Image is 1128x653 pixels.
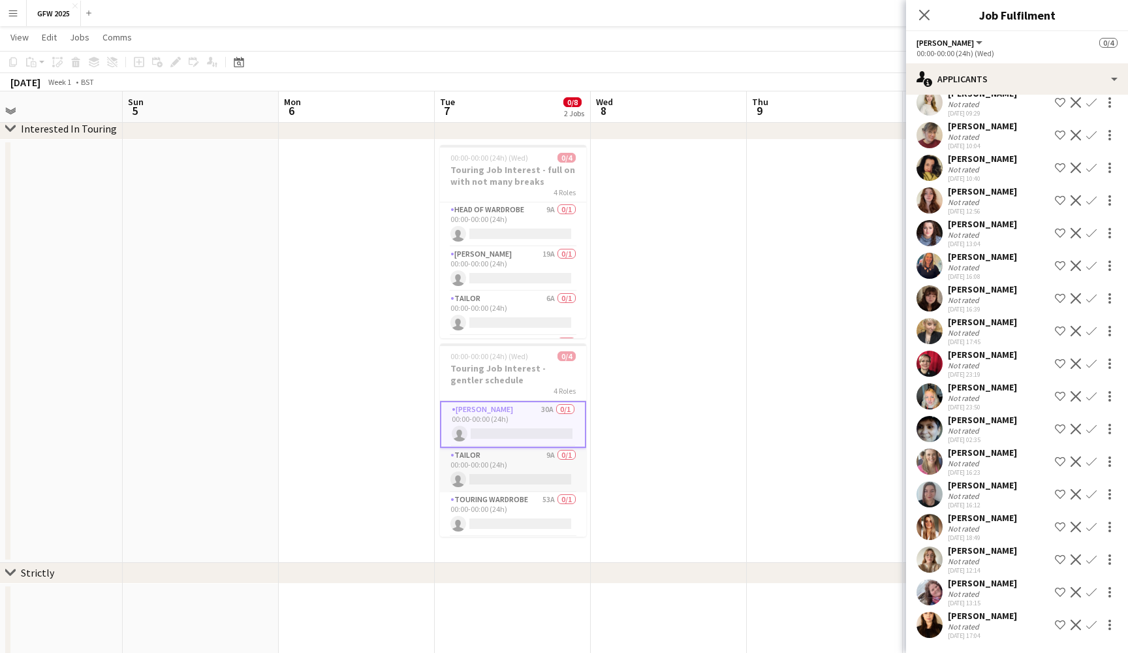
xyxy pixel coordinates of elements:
div: [DATE] 17:45 [948,338,1017,346]
button: GFW 2025 [27,1,81,26]
div: [DATE] 18:49 [948,534,1017,542]
app-job-card: 00:00-00:00 (24h) (Wed)0/4Touring Job Interest - full on with not many breaks4 RolesHead Of Wardr... [440,145,586,338]
app-card-role: Touring Wardrobe40A0/1 [440,336,586,380]
div: [DATE] 10:40 [948,174,1017,183]
div: Not rated [948,230,982,240]
span: 00:00-00:00 (24h) (Wed) [450,153,528,163]
span: Thu [752,96,768,108]
button: [PERSON_NAME] [916,38,984,48]
div: Not rated [948,132,982,142]
div: Not rated [948,393,982,403]
div: Not rated [948,556,982,566]
div: [PERSON_NAME] [948,316,1017,328]
span: Tue [440,96,455,108]
span: Comms [102,31,132,43]
div: [DATE] 16:23 [948,468,1017,477]
div: Not rated [948,524,982,534]
div: Not rated [948,295,982,305]
h3: Touring Job Interest - gentler schedule [440,362,586,386]
div: Not rated [948,426,982,436]
div: [PERSON_NAME] [948,512,1017,524]
div: [PERSON_NAME] [948,545,1017,556]
div: BST [81,77,94,87]
span: Seamster [916,38,974,48]
div: [PERSON_NAME] [948,251,1017,263]
div: [PERSON_NAME] [948,414,1017,426]
div: [PERSON_NAME] [948,479,1017,491]
app-card-role: Tailor6A0/100:00-00:00 (24h) [440,291,586,336]
span: Jobs [70,31,89,43]
span: 7 [438,103,455,118]
div: 2 Jobs [564,108,584,118]
div: Not rated [948,99,982,109]
div: 00:00-00:00 (24h) (Wed) [916,48,1118,58]
span: 0/4 [557,153,576,163]
div: Not rated [948,197,982,207]
div: [PERSON_NAME] [948,218,1017,230]
div: Strictly [21,566,54,579]
div: [DATE] 12:56 [948,207,1017,215]
a: View [5,29,34,46]
span: 0/4 [1099,38,1118,48]
app-card-role: Head Of Wardrobe9A0/100:00-00:00 (24h) [440,202,586,247]
span: Mon [284,96,301,108]
div: Not rated [948,622,982,631]
span: 6 [282,103,301,118]
div: [DATE] 16:08 [948,272,1017,281]
div: [DATE] 02:35 [948,436,1017,444]
div: [DATE] 12:14 [948,566,1017,575]
div: [DATE] 23:50 [948,403,1017,411]
div: [DATE] 16:39 [948,305,1017,313]
div: Not rated [948,458,982,468]
div: [PERSON_NAME] [948,283,1017,295]
span: 8 [594,103,613,118]
app-job-card: 00:00-00:00 (24h) (Wed)0/4Touring Job Interest - gentler schedule4 Roles[PERSON_NAME]30A0/100:00-... [440,343,586,537]
span: View [10,31,29,43]
div: Not rated [948,589,982,599]
h3: Touring Job Interest - full on with not many breaks [440,164,586,187]
div: [DATE] 13:15 [948,599,1017,607]
span: 0/8 [563,97,582,107]
div: [PERSON_NAME] [948,185,1017,197]
div: Interested In Touring [21,122,117,135]
div: [PERSON_NAME] [948,577,1017,589]
span: 00:00-00:00 (24h) (Wed) [450,351,528,361]
h3: Job Fulfilment [906,7,1128,24]
div: Not rated [948,491,982,501]
div: [DATE] 16:12 [948,501,1017,509]
div: [PERSON_NAME] [948,153,1017,165]
div: Not rated [948,328,982,338]
div: [PERSON_NAME] [948,381,1017,393]
div: [DATE] 10:04 [948,142,1017,150]
div: [PERSON_NAME] [948,447,1017,458]
div: [DATE] 17:04 [948,631,1017,640]
app-card-role: [PERSON_NAME]19A0/100:00-00:00 (24h) [440,247,586,291]
div: Not rated [948,360,982,370]
div: Not rated [948,165,982,174]
div: [DATE] 13:04 [948,240,1017,248]
div: [DATE] [10,76,40,89]
div: [PERSON_NAME] [948,349,1017,360]
div: [DATE] 23:19 [948,370,1017,379]
span: 9 [750,103,768,118]
div: [PERSON_NAME] [948,610,1017,622]
span: 5 [126,103,144,118]
a: Jobs [65,29,95,46]
div: Applicants [906,63,1128,95]
span: 4 Roles [554,386,576,396]
span: Wed [596,96,613,108]
div: [DATE] 09:29 [948,109,1017,118]
span: 4 Roles [554,187,576,197]
div: Not rated [948,263,982,272]
span: Week 1 [43,77,76,87]
a: Comms [97,29,137,46]
span: Edit [42,31,57,43]
app-card-role: Touring Wardrobe53A0/100:00-00:00 (24h) [440,492,586,537]
app-card-role: Tailor9A0/100:00-00:00 (24h) [440,448,586,492]
a: Edit [37,29,62,46]
app-card-role: [PERSON_NAME]30A0/100:00-00:00 (24h) [440,401,586,448]
span: 0/4 [557,351,576,361]
span: Sun [128,96,144,108]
